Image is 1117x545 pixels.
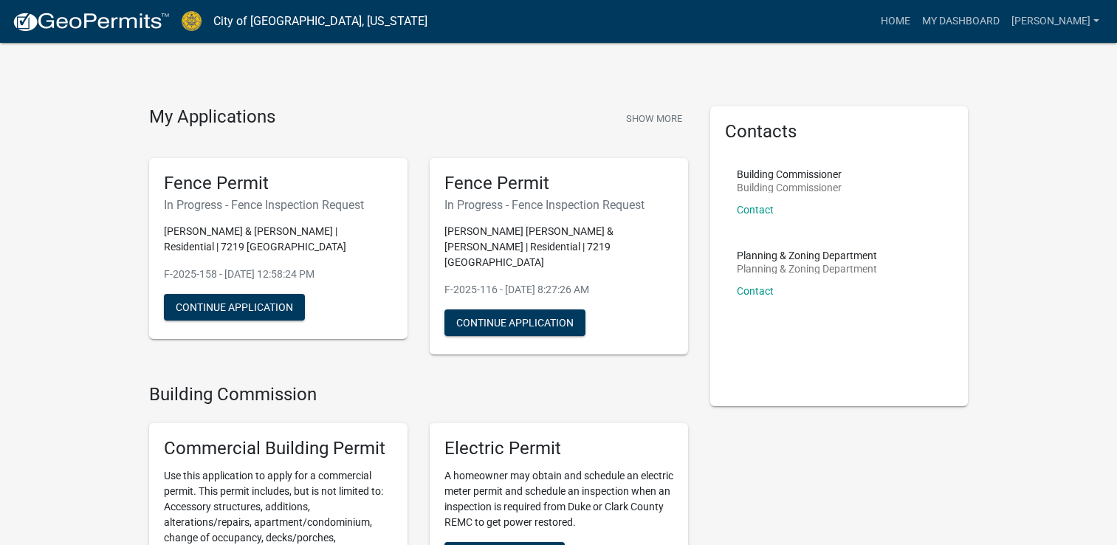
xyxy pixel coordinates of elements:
h5: Electric Permit [444,438,673,459]
p: Planning & Zoning Department [737,250,877,261]
button: Continue Application [164,294,305,321]
p: Building Commissioner [737,182,842,193]
h6: In Progress - Fence Inspection Request [164,198,393,212]
button: Continue Application [444,309,585,336]
p: Building Commissioner [737,169,842,179]
h5: Contacts [725,121,954,143]
h5: Fence Permit [164,173,393,194]
h5: Fence Permit [444,173,673,194]
a: Contact [737,285,774,297]
a: City of [GEOGRAPHIC_DATA], [US_STATE] [213,9,427,34]
img: City of Jeffersonville, Indiana [182,11,202,31]
p: F-2025-158 - [DATE] 12:58:24 PM [164,267,393,282]
h4: Building Commission [149,384,688,405]
h6: In Progress - Fence Inspection Request [444,198,673,212]
a: [PERSON_NAME] [1006,7,1105,35]
a: Contact [737,204,774,216]
p: A homeowner may obtain and schedule an electric meter permit and schedule an inspection when an i... [444,468,673,530]
p: Planning & Zoning Department [737,264,877,274]
p: [PERSON_NAME] & [PERSON_NAME] | Residential | 7219 [GEOGRAPHIC_DATA] [164,224,393,255]
p: F-2025-116 - [DATE] 8:27:26 AM [444,282,673,298]
h5: Commercial Building Permit [164,438,393,459]
a: My Dashboard [916,7,1006,35]
button: Show More [620,106,688,131]
p: [PERSON_NAME] [PERSON_NAME] & [PERSON_NAME] | Residential | 7219 [GEOGRAPHIC_DATA] [444,224,673,270]
a: Home [875,7,916,35]
h4: My Applications [149,106,275,128]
